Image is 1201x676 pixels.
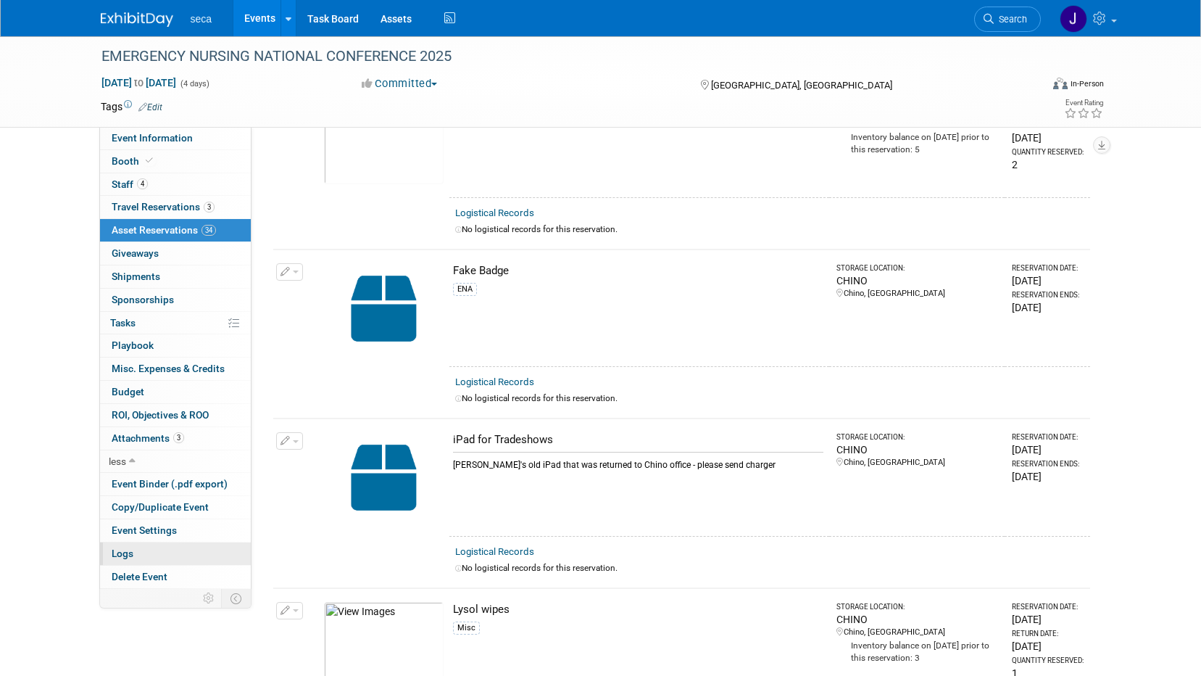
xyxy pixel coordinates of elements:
[101,12,173,27] img: ExhibitDay
[1012,147,1084,157] div: Quantity Reserved:
[1012,602,1084,612] div: Reservation Date:
[1012,469,1084,484] div: [DATE]
[204,202,215,213] span: 3
[100,312,251,334] a: Tasks
[100,496,251,519] a: Copy/Duplicate Event
[324,263,444,354] img: Capital-Asset-Icon-2.png
[453,263,823,279] div: Fake Badge
[146,157,153,165] i: Booth reservation complete
[455,207,534,218] a: Logistical Records
[112,271,160,282] span: Shipments
[132,77,146,88] span: to
[453,602,823,617] div: Lysol wipes
[1012,629,1084,639] div: Return Date:
[994,14,1027,25] span: Search
[1012,263,1084,273] div: Reservation Date:
[112,294,174,305] span: Sponsorships
[1070,78,1104,89] div: In-Person
[109,456,126,467] span: less
[1064,99,1103,107] div: Event Rating
[836,602,1000,612] div: Storage Location:
[101,99,162,114] td: Tags
[1012,612,1084,627] div: [DATE]
[1012,442,1084,457] div: [DATE]
[112,132,193,144] span: Event Information
[1012,656,1084,666] div: Quantity Reserved:
[836,263,1000,273] div: Storage Location:
[100,381,251,403] a: Budget
[221,589,251,608] td: Toggle Event Tabs
[100,450,251,473] a: less
[112,409,209,421] span: ROI, Objectives & ROO
[455,562,1084,574] div: No logistical records for this reservation.
[100,519,251,542] a: Event Settings
[453,452,823,471] div: [PERSON_NAME]'s old iPad that was returned to Chino office - please send charger
[110,317,136,329] span: Tasks
[112,478,228,490] span: Event Binder (.pdf export)
[1012,459,1084,469] div: Reservation Ends:
[138,102,162,112] a: Edit
[1012,131,1084,145] div: [DATE]
[1053,78,1068,89] img: Format-Inperson.png
[1012,300,1084,315] div: [DATE]
[1060,5,1087,33] img: Jose Gregory
[100,334,251,357] a: Playbook
[836,612,1000,627] div: CHINO
[100,265,251,288] a: Shipments
[112,386,144,397] span: Budget
[1012,432,1084,442] div: Reservation Date:
[324,432,444,523] img: Capital-Asset-Icon-2.png
[100,150,251,173] a: Booth
[112,548,133,559] span: Logs
[100,473,251,495] a: Event Binder (.pdf export)
[112,432,184,444] span: Attachments
[455,546,534,557] a: Logistical Records
[974,7,1041,32] a: Search
[324,94,444,184] img: View Images
[836,457,1000,469] div: Chino, [GEOGRAPHIC_DATA]
[836,627,1000,638] div: Chino, [GEOGRAPHIC_DATA]
[96,44,1019,70] div: EMERGENCY NURSING NATIONAL CONFERENCE 2025
[112,339,154,351] span: Playbook
[112,363,225,374] span: Misc. Expenses & Credits
[455,376,534,387] a: Logistical Records
[455,223,1084,236] div: No logistical records for this reservation.
[100,242,251,265] a: Giveaways
[1012,273,1084,288] div: [DATE]
[191,13,212,25] span: seca
[100,196,251,218] a: Travel Reservations3
[112,501,209,513] span: Copy/Duplicate Event
[1012,290,1084,300] div: Reservation Ends:
[100,404,251,426] a: ROI, Objectives & ROO
[137,178,148,189] span: 4
[100,173,251,196] a: Staff4
[453,432,823,448] div: iPad for Tradeshows
[100,219,251,242] a: Asset Reservations34
[1012,639,1084,654] div: [DATE]
[955,75,1105,97] div: Event Format
[100,543,251,565] a: Logs
[100,358,251,380] a: Misc. Expenses & Credits
[836,130,1000,156] div: Inventory balance on [DATE] prior to this reservation: 5
[201,225,216,236] span: 34
[453,622,480,635] div: Misc
[711,80,892,91] span: [GEOGRAPHIC_DATA], [GEOGRAPHIC_DATA]
[112,178,148,190] span: Staff
[196,589,222,608] td: Personalize Event Tab Strip
[112,247,159,259] span: Giveaways
[453,283,477,296] div: ENA
[112,224,216,236] span: Asset Reservations
[836,273,1000,288] div: CHINO
[357,76,443,91] button: Committed
[112,571,167,582] span: Delete Event
[455,392,1084,405] div: No logistical records for this reservation.
[836,432,1000,442] div: Storage Location:
[112,201,215,213] span: Travel Reservations
[100,427,251,450] a: Attachments3
[173,432,184,443] span: 3
[1012,157,1084,172] div: 2
[101,76,177,89] span: [DATE] [DATE]
[100,289,251,311] a: Sponsorships
[836,442,1000,457] div: CHINO
[100,127,251,149] a: Event Information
